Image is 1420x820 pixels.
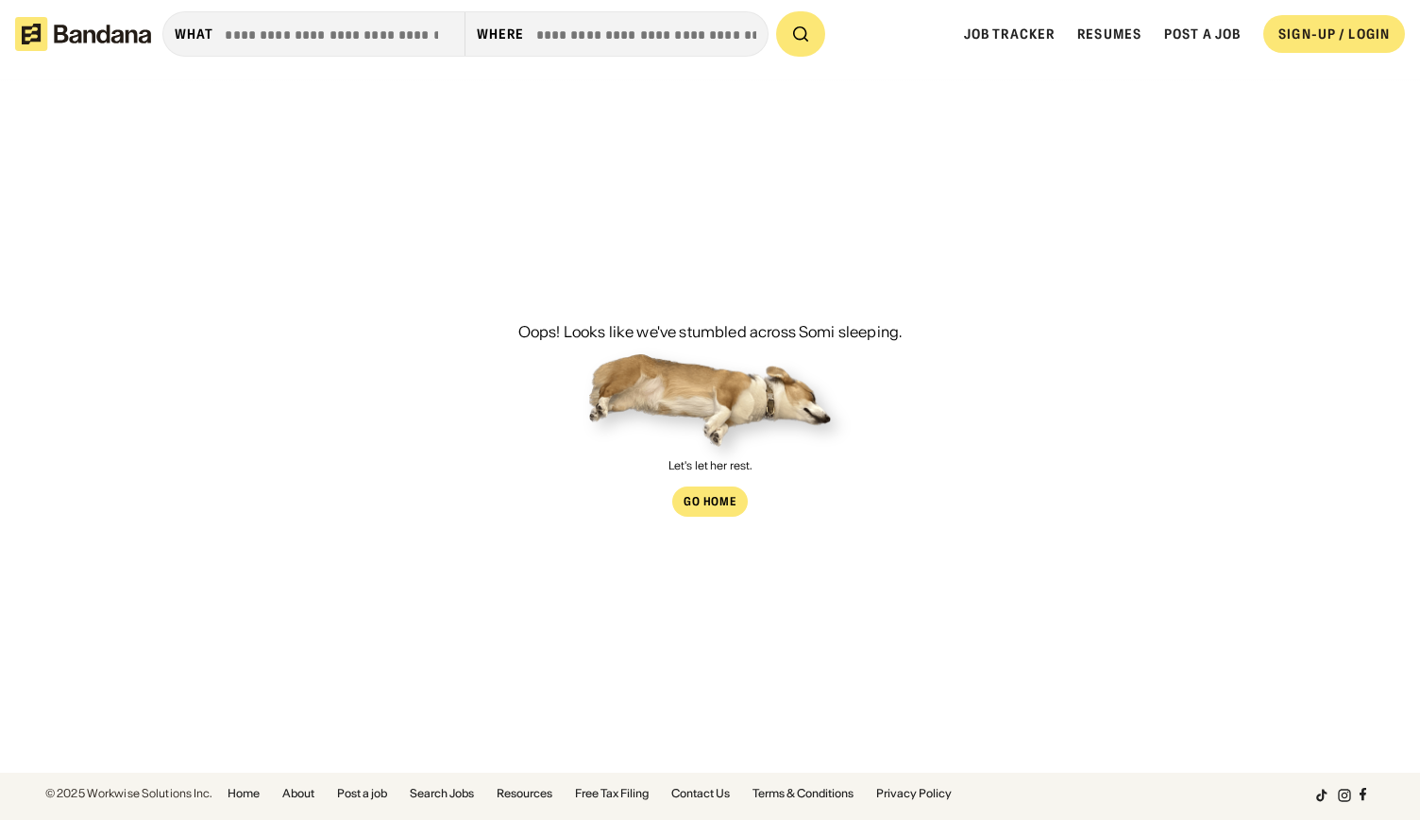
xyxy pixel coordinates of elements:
[964,26,1055,43] a: Job Tracker
[518,324,902,339] div: Oops! Looks like we've stumbled across Somi sleeping.
[45,788,212,799] div: © 2025 Workwise Solutions Inc.
[1164,26,1241,43] a: Post a job
[1278,26,1390,43] div: SIGN-UP / LOGIN
[228,788,260,799] a: Home
[175,26,213,43] div: what
[337,788,387,799] a: Post a job
[575,788,649,799] a: Free Tax Filing
[15,17,151,51] img: Bandana logotype
[589,354,831,447] img: Somi sleeping
[1077,26,1141,43] a: Resumes
[477,26,525,43] div: Where
[876,788,952,799] a: Privacy Policy
[668,460,752,471] div: Let's let her rest.
[671,788,730,799] a: Contact Us
[410,788,474,799] a: Search Jobs
[684,496,737,507] div: Go Home
[282,788,314,799] a: About
[497,788,552,799] a: Resources
[752,788,854,799] a: Terms & Conditions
